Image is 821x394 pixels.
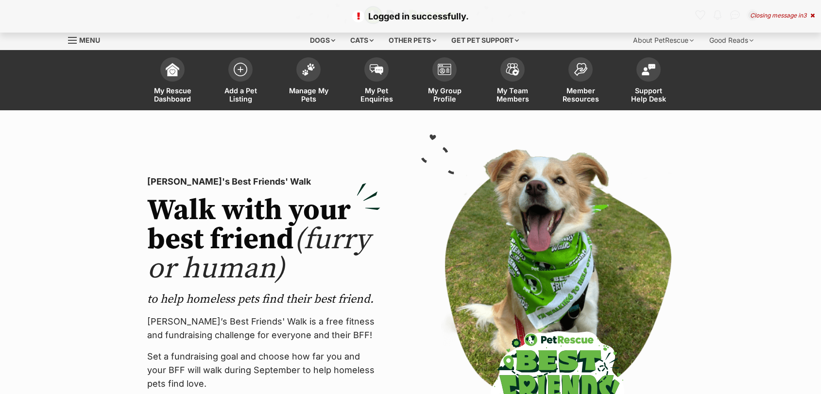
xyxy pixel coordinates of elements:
[302,63,315,76] img: manage-my-pets-icon-02211641906a0b7f246fdf0571729dbe1e7629f14944591b6c1af311fb30b64b.svg
[547,52,615,110] a: Member Resources
[479,52,547,110] a: My Team Members
[151,86,194,103] span: My Rescue Dashboard
[219,86,262,103] span: Add a Pet Listing
[642,64,655,75] img: help-desk-icon-fdf02630f3aa405de69fd3d07c3f3aa587a6932b1a1747fa1d2bba05be0121f9.svg
[423,86,466,103] span: My Group Profile
[147,175,380,188] p: [PERSON_NAME]'s Best Friends' Walk
[234,63,247,76] img: add-pet-listing-icon-0afa8454b4691262ce3f59096e99ab1cd57d4a30225e0717b998d2c9b9846f56.svg
[206,52,274,110] a: Add a Pet Listing
[574,63,587,76] img: member-resources-icon-8e73f808a243e03378d46382f2149f9095a855e16c252ad45f914b54edf8863c.svg
[342,52,410,110] a: My Pet Enquiries
[438,64,451,75] img: group-profile-icon-3fa3cf56718a62981997c0bc7e787c4b2cf8bcc04b72c1350f741eb67cf2f40e.svg
[410,52,479,110] a: My Group Profile
[343,31,380,50] div: Cats
[147,350,380,391] p: Set a fundraising goal and choose how far you and your BFF will walk during September to help hom...
[147,196,380,284] h2: Walk with your best friend
[702,31,760,50] div: Good Reads
[166,63,179,76] img: dashboard-icon-eb2f2d2d3e046f16d808141f083e7271f6b2e854fb5c12c21221c1fb7104beca.svg
[147,291,380,307] p: to help homeless pets find their best friend.
[303,31,342,50] div: Dogs
[445,31,526,50] div: Get pet support
[491,86,534,103] span: My Team Members
[147,315,380,342] p: [PERSON_NAME]’s Best Friends' Walk is a free fitness and fundraising challenge for everyone and t...
[138,52,206,110] a: My Rescue Dashboard
[559,86,602,103] span: Member Resources
[370,64,383,75] img: pet-enquiries-icon-7e3ad2cf08bfb03b45e93fb7055b45f3efa6380592205ae92323e6603595dc1f.svg
[287,86,330,103] span: Manage My Pets
[627,86,670,103] span: Support Help Desk
[382,31,443,50] div: Other pets
[147,222,370,287] span: (furry or human)
[274,52,342,110] a: Manage My Pets
[506,63,519,76] img: team-members-icon-5396bd8760b3fe7c0b43da4ab00e1e3bb1a5d9ba89233759b79545d2d3fc5d0d.svg
[79,36,100,44] span: Menu
[68,31,107,48] a: Menu
[626,31,701,50] div: About PetRescue
[355,86,398,103] span: My Pet Enquiries
[615,52,683,110] a: Support Help Desk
